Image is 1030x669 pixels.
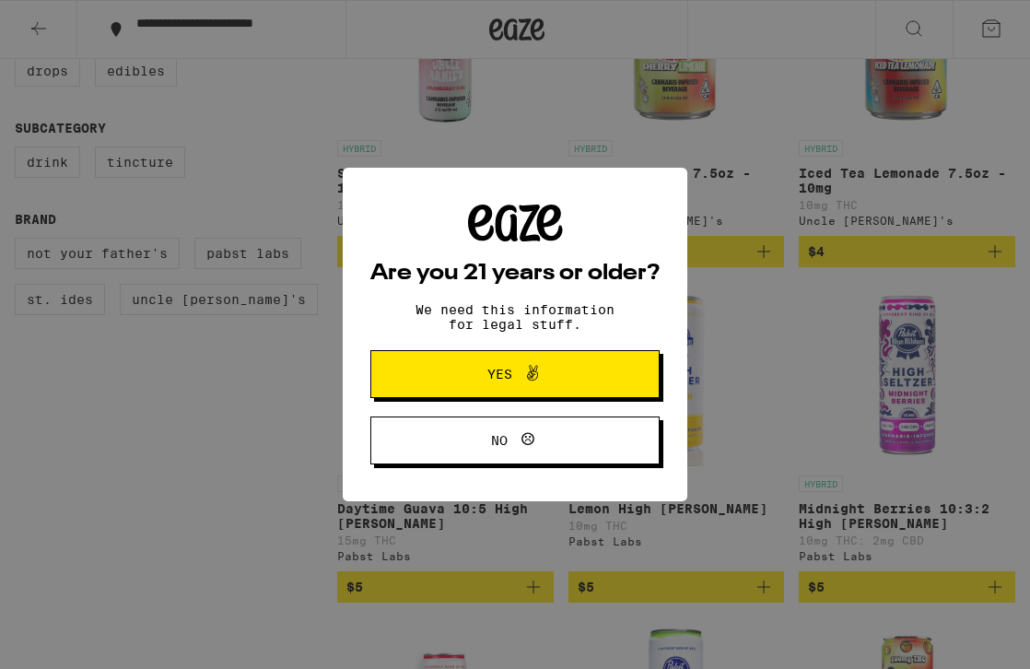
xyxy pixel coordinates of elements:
h2: Are you 21 years or older? [370,263,660,285]
button: Yes [370,350,660,398]
p: We need this information for legal stuff. [400,302,630,332]
span: Yes [487,368,512,381]
span: No [491,434,508,447]
button: No [370,417,660,464]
